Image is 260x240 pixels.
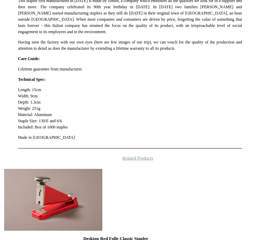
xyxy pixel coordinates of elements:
img: Desktop Red Folle Classic Stapler [4,169,102,231]
p: Having seen the factory with our own eyes (here are few images of our trip), we can vouch for the... [18,39,242,51]
strong: Technical Spec: [18,77,46,82]
p: Made in [GEOGRAPHIC_DATA] [18,134,242,141]
p: Length: 15cm Width: 9cm Depth: 1.3cm Weight: 251g Material: Aluminum Staple Size: 130/E and 6/6 I... [18,87,242,130]
p: Lifetime guarantee from manufacturer. [18,66,242,72]
strong: Care Guide: [18,56,40,61]
a: Desktop Red Folle Classic Stapler Desktop Red Folle Classic Stapler [18,169,116,231]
